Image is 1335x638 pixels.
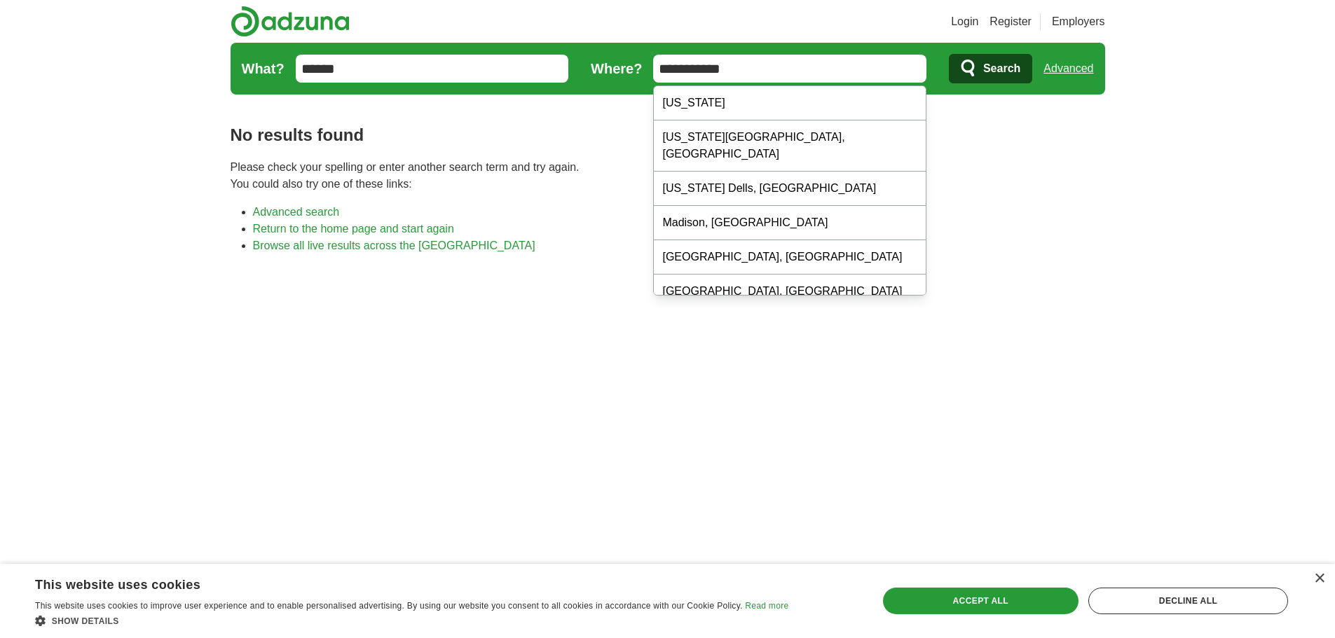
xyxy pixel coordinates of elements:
[1088,588,1288,614] div: Decline all
[52,616,119,626] span: Show details
[1052,13,1105,30] a: Employers
[654,172,926,206] div: [US_STATE] Dells, [GEOGRAPHIC_DATA]
[231,6,350,37] img: Adzuna logo
[253,223,454,235] a: Return to the home page and start again
[983,55,1020,83] span: Search
[242,58,285,79] label: What?
[231,159,1105,193] p: Please check your spelling or enter another search term and try again. You could also try one of ...
[1043,55,1093,83] a: Advanced
[654,206,926,240] div: Madison, [GEOGRAPHIC_DATA]
[35,601,743,611] span: This website uses cookies to improve user experience and to enable personalised advertising. By u...
[35,572,753,593] div: This website uses cookies
[654,120,926,172] div: [US_STATE][GEOGRAPHIC_DATA], [GEOGRAPHIC_DATA]
[990,13,1032,30] a: Register
[253,206,340,218] a: Advanced search
[35,613,788,627] div: Show details
[951,13,978,30] a: Login
[231,123,1105,148] h1: No results found
[949,54,1032,83] button: Search
[654,275,926,309] div: [GEOGRAPHIC_DATA], [GEOGRAPHIC_DATA]
[745,601,788,611] a: Read more, opens a new window
[654,240,926,275] div: [GEOGRAPHIC_DATA], [GEOGRAPHIC_DATA]
[1314,574,1324,584] div: Close
[253,240,535,251] a: Browse all live results across the [GEOGRAPHIC_DATA]
[654,86,926,120] div: [US_STATE]
[591,58,642,79] label: Where?
[883,588,1079,614] div: Accept all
